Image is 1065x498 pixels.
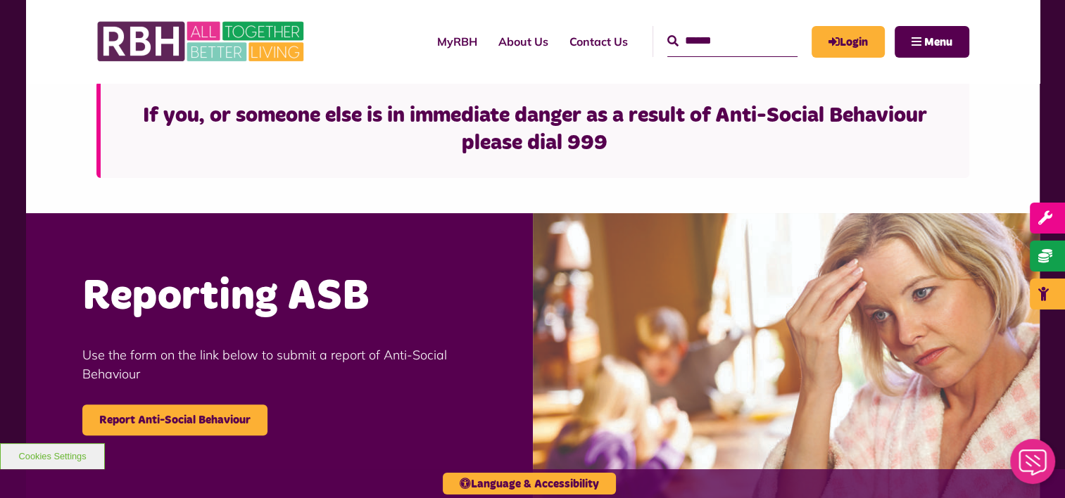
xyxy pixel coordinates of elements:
p: Use the form on the link below to submit a report of Anti-Social Behaviour [82,345,477,383]
button: Navigation [895,26,969,58]
a: MyRBH [812,26,885,58]
a: Contact Us [559,23,638,60]
iframe: Netcall Web Assistant for live chat [1002,435,1065,498]
a: MyRBH [427,23,488,60]
input: Search [667,26,798,56]
img: RBH [96,14,308,69]
a: Report Anti-Social Behaviour - open in a new tab [82,404,267,435]
span: Menu [924,37,952,48]
button: Language & Accessibility [443,473,616,494]
h3: If you, or someone else is in immediate danger as a result of Anti-Social Behaviour please dial 999 [122,102,948,157]
a: About Us [488,23,559,60]
h2: Reporting ASB [82,269,477,324]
